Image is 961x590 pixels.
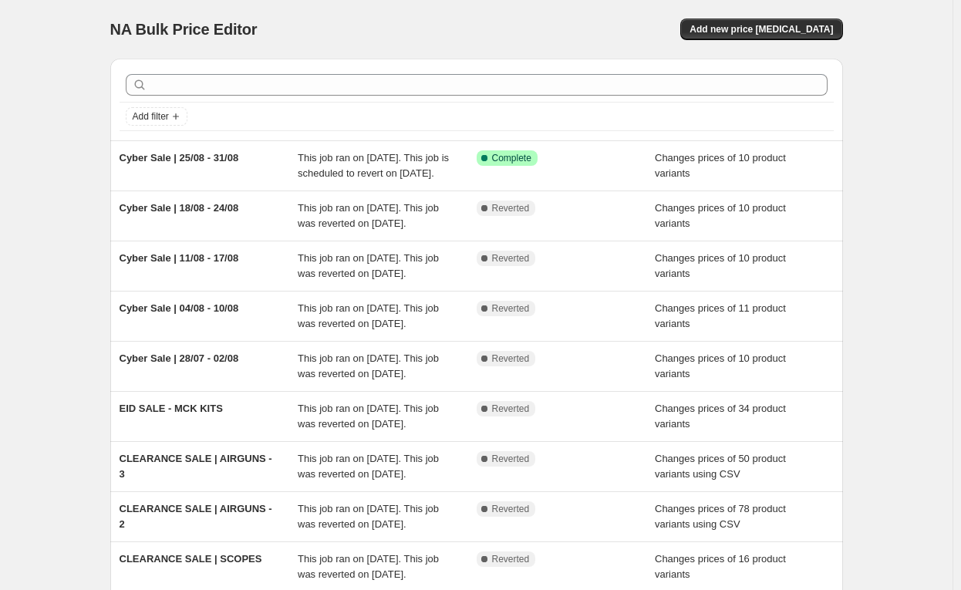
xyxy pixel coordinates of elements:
[492,202,530,214] span: Reverted
[492,252,530,265] span: Reverted
[120,152,239,164] span: Cyber Sale | 25/08 - 31/08
[655,503,786,530] span: Changes prices of 78 product variants using CSV
[492,453,530,465] span: Reverted
[655,202,786,229] span: Changes prices of 10 product variants
[298,202,439,229] span: This job ran on [DATE]. This job was reverted on [DATE].
[492,553,530,565] span: Reverted
[492,352,530,365] span: Reverted
[298,302,439,329] span: This job ran on [DATE]. This job was reverted on [DATE].
[120,202,239,214] span: Cyber Sale | 18/08 - 24/08
[298,403,439,430] span: This job ran on [DATE]. This job was reverted on [DATE].
[120,503,272,530] span: CLEARANCE SALE | AIRGUNS - 2
[298,453,439,480] span: This job ran on [DATE]. This job was reverted on [DATE].
[492,152,531,164] span: Complete
[690,23,833,35] span: Add new price [MEDICAL_DATA]
[126,107,187,126] button: Add filter
[492,302,530,315] span: Reverted
[655,352,786,379] span: Changes prices of 10 product variants
[120,553,262,565] span: CLEARANCE SALE | SCOPES
[655,302,786,329] span: Changes prices of 11 product variants
[120,352,239,364] span: Cyber Sale | 28/07 - 02/08
[133,110,169,123] span: Add filter
[298,152,449,179] span: This job ran on [DATE]. This job is scheduled to revert on [DATE].
[492,503,530,515] span: Reverted
[655,152,786,179] span: Changes prices of 10 product variants
[655,453,786,480] span: Changes prices of 50 product variants using CSV
[492,403,530,415] span: Reverted
[110,21,258,38] span: NA Bulk Price Editor
[298,503,439,530] span: This job ran on [DATE]. This job was reverted on [DATE].
[298,352,439,379] span: This job ran on [DATE]. This job was reverted on [DATE].
[655,403,786,430] span: Changes prices of 34 product variants
[298,252,439,279] span: This job ran on [DATE]. This job was reverted on [DATE].
[680,19,842,40] button: Add new price [MEDICAL_DATA]
[120,453,272,480] span: CLEARANCE SALE | AIRGUNS - 3
[120,403,223,414] span: EID SALE - MCK KITS
[120,302,239,314] span: Cyber Sale | 04/08 - 10/08
[298,553,439,580] span: This job ran on [DATE]. This job was reverted on [DATE].
[655,553,786,580] span: Changes prices of 16 product variants
[655,252,786,279] span: Changes prices of 10 product variants
[120,252,239,264] span: Cyber Sale | 11/08 - 17/08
